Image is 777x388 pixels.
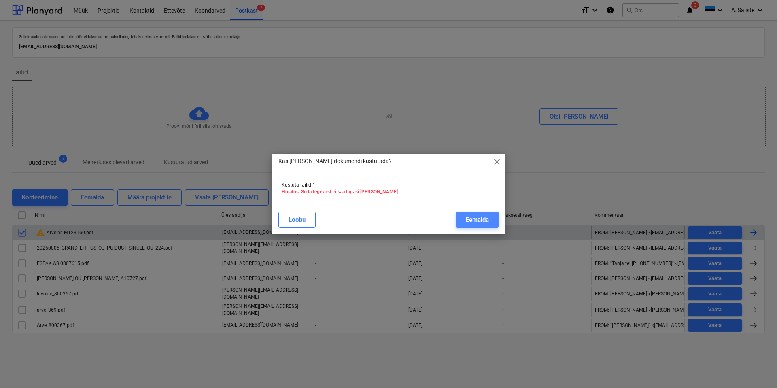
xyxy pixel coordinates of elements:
p: Kustuta failid 1 [282,182,495,189]
span: close [492,157,502,167]
div: Loobu [289,214,306,225]
button: Loobu [278,212,316,228]
p: Hoiatus: Seda tegevust ei saa tagasi [PERSON_NAME] [282,189,495,195]
div: Eemalda [466,214,489,225]
p: Kas [PERSON_NAME] dokumendi kustutada? [278,157,392,165]
button: Eemalda [456,212,499,228]
iframe: Chat Widget [737,349,777,388]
